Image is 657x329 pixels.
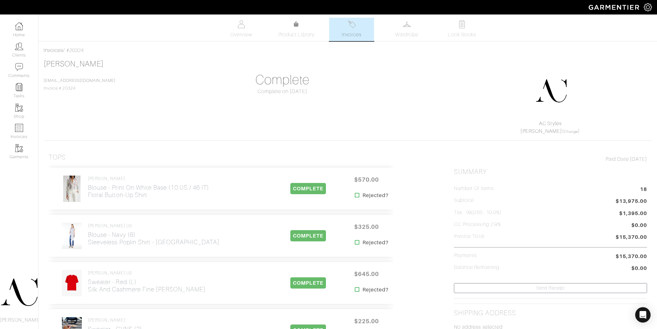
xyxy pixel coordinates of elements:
img: garments-icon-b7da505a4dc4fd61783c78ac3ca0ef83fa9d6f193b1c9dc38574b1d14d53ca28.png [15,144,23,152]
span: Paid Date: [606,156,630,162]
h4: [PERSON_NAME] [88,317,142,323]
img: garments-icon-b7da505a4dc4fd61783c78ac3ca0ef83fa9d6f193b1c9dc38574b1d14d53ca28.png [15,104,23,112]
a: [PERSON_NAME] [520,128,562,134]
h2: Sweater - Red (L) Silk and cashmere fine [PERSON_NAME] [88,278,206,293]
a: Invoices [329,18,374,41]
img: orders-27d20c2124de7fd6de4e0e44c1d41de31381a507db9b33961299e4e07d508b8c.svg [348,20,356,28]
span: COMPLETE [290,183,326,194]
span: Overview [230,31,252,39]
a: Product Library [274,21,319,39]
span: Product Library [278,31,315,39]
span: Invoice # 20324 [44,78,115,91]
a: [EMAIL_ADDRESS][DOMAIN_NAME] [44,78,115,83]
h5: CC Processing 2.9% [454,221,501,228]
a: [PERSON_NAME] [44,60,104,68]
a: Wardrobe [384,18,429,41]
div: ( ) [456,120,644,135]
img: gear-icon-white-bd11855cb880d31180b6d7d6211b90ccbf57a29d726f0c71d8c61bd08dd39cc2.png [644,3,652,11]
a: [PERSON_NAME] US Sweater - Red (L)Silk and cashmere fine [PERSON_NAME] [88,270,206,293]
h5: Number of Items [454,186,494,192]
h2: Summary [454,168,647,176]
div: Complete on [DATE] [186,88,379,95]
img: todo-9ac3debb85659649dc8f770b8b6100bb5dab4b48dedcbae339e5042a72dfd3cc.svg [458,20,466,28]
a: Invoices [44,48,63,53]
img: garmentier-logo-header-white-b43fb05a5012e4ada735d5af1a66efaba907eab6374d6393d1fbf88cb4ef424d.png [585,2,644,13]
img: FSW5YFimS4rtvC8QxmPXJP2o [63,175,81,202]
span: $645.00 [347,267,386,281]
span: $225.00 [347,314,386,328]
img: DupYt8CPKc6sZyAt3svX5Z74.png [535,75,567,107]
span: COMPLETE [290,277,326,289]
img: wardrobe-487a4870c1b7c33e795ec22d11cfc2ed9d08956e64fb3008fe2437562e282088.svg [403,20,411,28]
span: 18 [640,186,647,194]
span: $15,370.00 [616,253,647,260]
h3: Tops [48,153,66,161]
img: Xs84sGdqjybrbbwNqWfuroe7 [62,222,82,249]
h1: Complete [186,72,379,88]
img: orders-icon-0abe47150d42831381b5fb84f609e132dff9fe21cb692f30cb5eec754e2cba89.png [15,124,23,132]
span: Look Books [448,31,476,39]
h5: Balance Remaining [454,264,499,271]
a: [PERSON_NAME] US Blouse - Navy (6)Sleeveless poplin shirt - [GEOGRAPHIC_DATA] [88,223,219,246]
img: basicinfo-40fd8af6dae0f16599ec9e87c0ef1c0a1fdea2edbe929e3d69a839185d80c458.svg [237,20,245,28]
h5: Payments [454,253,477,259]
a: Change [564,130,578,134]
a: Look Books [439,18,484,41]
a: AC.Styles [539,121,561,126]
h2: Blouse - Print On White Base (10 US / 46 IT) Floral Button-Up Shirt [88,184,209,199]
h5: Invoice Total [454,233,484,239]
strong: Rejected? [363,192,388,199]
div: Open Intercom Messenger [635,307,651,323]
span: $0.00 [631,264,647,273]
img: reminder-icon-8004d30b9f0a5d33ae49ab947aed9ed385cf756f9e5892f1edd6e32f2345188e.png [15,83,23,91]
span: $0.00 [631,221,647,230]
img: comment-icon-a0a6a9ef722e966f86d9cbdc48e553b5cf19dbc54f86b18d962a5391bc8f6eb6.png [15,63,23,71]
a: Overview [219,18,264,41]
h2: Blouse - Navy (6) Sleeveless poplin shirt - [GEOGRAPHIC_DATA] [88,231,219,246]
span: $13,975.00 [616,197,647,206]
img: 62D4E4mvyNFZdPW4RLsRqr4R [62,270,82,297]
span: Wardrobe [395,31,418,39]
h4: [PERSON_NAME] [88,176,209,181]
img: dashboard-icon-dbcd8f5a0b271acd01030246c82b418ddd0df26cd7fceb0bd07c9910d44c42f6.png [15,22,23,30]
strong: Rejected? [363,239,388,247]
span: $325.00 [347,220,386,234]
h5: Tax (90265 : 10.0%) [454,210,502,216]
a: [PERSON_NAME] Blouse - Print On White Base (10 US / 46 IT)Floral Button-Up Shirt [88,176,209,199]
a: Send Receipt [454,283,647,293]
span: $15,370.00 [616,233,647,242]
h4: [PERSON_NAME] US [88,223,219,229]
div: / #20324 [44,47,652,54]
h2: Shipping Address [454,309,516,317]
strong: Rejected? [363,286,388,294]
span: COMPLETE [290,230,326,241]
span: $1,395.00 [619,210,647,217]
div: [DATE] [454,155,647,163]
span: $570.00 [347,173,386,186]
span: Invoices [342,31,361,39]
img: clients-icon-6bae9207a08558b7cb47a8932f037763ab4055f8c8b6bfacd5dc20c3e0201464.png [15,42,23,50]
h5: Subtotal [454,197,474,203]
h4: [PERSON_NAME] US [88,270,206,276]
